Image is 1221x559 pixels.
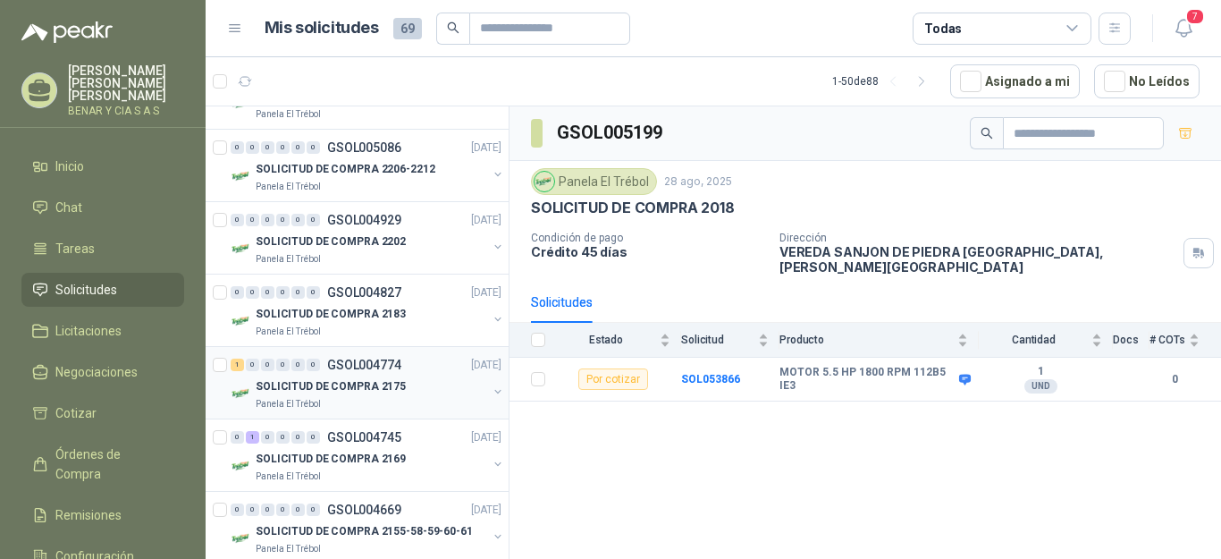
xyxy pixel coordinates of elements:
a: Negociaciones [21,355,184,389]
div: 0 [261,504,274,516]
div: 0 [261,431,274,444]
div: 1 - 50 de 88 [832,67,936,96]
div: 0 [307,359,320,371]
p: 28 ago, 2025 [664,174,732,191]
span: Cotizar [55,403,97,423]
h1: Mis solicitudes [265,15,379,41]
a: 0 0 0 0 0 0 GSOL004827[DATE] Company LogoSOLICITUD DE COMPRA 2183Panela El Trébol [231,282,505,339]
p: [DATE] [471,429,501,446]
button: Asignado a mi [950,64,1080,98]
div: 0 [291,214,305,226]
div: 0 [291,504,305,516]
p: SOLICITUD DE COMPRA 2155-58-59-60-61 [256,523,473,540]
div: 0 [261,141,274,154]
img: Company Logo [231,165,252,187]
div: 0 [231,214,244,226]
th: Estado [556,323,681,358]
p: GSOL005086 [327,141,401,154]
div: 0 [246,286,259,299]
div: Panela El Trébol [531,168,657,195]
span: Chat [55,198,82,217]
b: MOTOR 5.5 HP 1800 RPM 112B5 IE3 [779,366,955,394]
p: GSOL004745 [327,431,401,444]
p: [DATE] [471,212,501,229]
div: 1 [246,431,259,444]
p: SOLICITUD DE COMPRA 2202 [256,233,406,250]
div: 0 [307,431,320,444]
p: [PERSON_NAME] [PERSON_NAME] [PERSON_NAME] [68,64,184,102]
p: VEREDA SANJON DE PIEDRA [GEOGRAPHIC_DATA] , [PERSON_NAME][GEOGRAPHIC_DATA] [779,244,1176,275]
p: BENAR Y CIA S A S [68,106,184,116]
p: SOLICITUD DE COMPRA 2206-2212 [256,161,435,178]
div: 0 [291,141,305,154]
th: Docs [1113,323,1149,358]
span: search [447,21,459,34]
div: 0 [291,431,305,444]
div: 0 [231,141,244,154]
div: 0 [276,359,290,371]
img: Logo peakr [21,21,113,43]
a: Licitaciones [21,314,184,348]
img: Company Logo [231,455,252,477]
div: 0 [276,504,290,516]
th: Cantidad [979,323,1113,358]
a: Inicio [21,149,184,183]
p: [DATE] [471,502,501,519]
p: GSOL004929 [327,214,401,226]
p: Panela El Trébol [256,252,321,267]
span: Inicio [55,157,84,176]
span: Licitaciones [55,321,122,341]
div: 0 [276,286,290,299]
div: 0 [231,431,244,444]
a: Cotizar [21,396,184,430]
span: Remisiones [55,505,122,525]
div: 0 [276,141,290,154]
a: Chat [21,191,184,224]
span: Solicitud [681,334,754,346]
span: Tareas [55,239,95,258]
span: Solicitudes [55,280,117,300]
a: SOL053866 [681,373,740,385]
div: 0 [261,286,274,299]
div: Todas [924,19,962,38]
div: 1 [231,359,244,371]
p: Crédito 45 días [531,244,765,259]
div: 0 [276,431,290,444]
p: Panela El Trébol [256,107,321,122]
span: 69 [393,18,422,39]
p: [DATE] [471,284,501,301]
p: [DATE] [471,140,501,157]
a: Solicitudes [21,273,184,307]
div: 0 [261,359,274,371]
img: Company Logo [231,528,252,549]
img: Company Logo [231,310,252,332]
span: Negociaciones [55,362,138,382]
div: 0 [307,214,320,226]
a: 0 1 0 0 0 0 GSOL004745[DATE] Company LogoSOLICITUD DE COMPRA 2169Panela El Trébol [231,427,505,484]
img: Company Logo [535,172,554,191]
th: Producto [779,323,979,358]
p: GSOL004774 [327,359,401,371]
span: # COTs [1149,334,1185,346]
div: 0 [261,214,274,226]
img: Company Logo [231,383,252,404]
a: Órdenes de Compra [21,437,184,491]
p: [DATE] [471,357,501,374]
div: 0 [231,504,244,516]
p: Panela El Trébol [256,470,321,484]
p: Dirección [779,232,1176,244]
b: 0 [1149,371,1200,388]
h3: GSOL005199 [557,119,665,147]
span: Órdenes de Compra [55,445,167,484]
p: GSOL004669 [327,504,401,516]
p: Panela El Trébol [256,180,321,194]
a: 1 0 0 0 0 0 GSOL004774[DATE] Company LogoSOLICITUD DE COMPRA 2175Panela El Trébol [231,354,505,411]
div: 0 [307,286,320,299]
div: 0 [246,141,259,154]
span: Cantidad [979,334,1088,346]
button: No Leídos [1094,64,1200,98]
div: 0 [276,214,290,226]
div: 0 [291,286,305,299]
div: 0 [246,359,259,371]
